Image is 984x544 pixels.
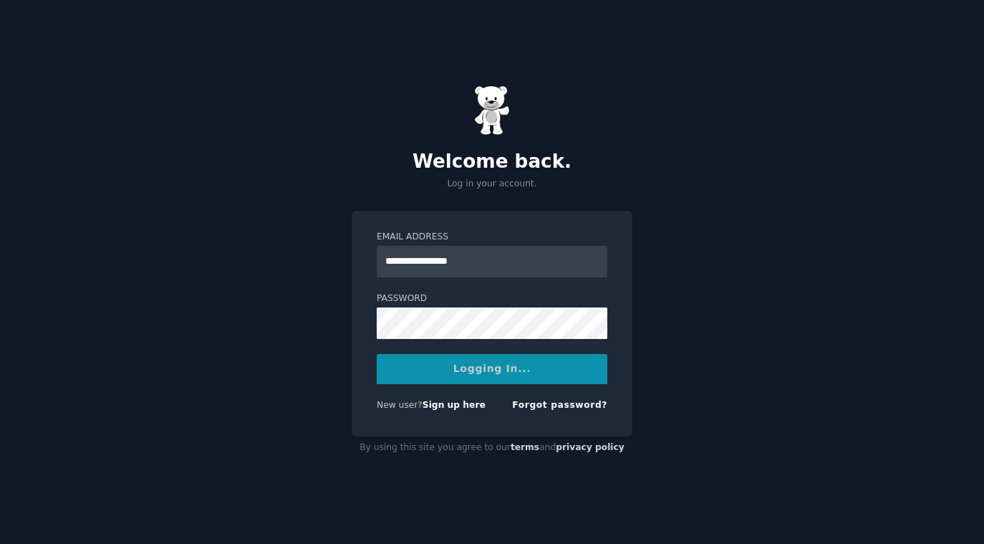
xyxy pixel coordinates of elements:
[352,151,632,173] h2: Welcome back.
[556,442,624,452] a: privacy policy
[423,400,486,410] a: Sign up here
[511,442,539,452] a: terms
[352,178,632,191] p: Log in your account.
[352,436,632,459] div: By using this site you agree to our and
[377,400,423,410] span: New user?
[474,85,510,135] img: Gummy Bear
[377,231,607,244] label: Email Address
[512,400,607,410] a: Forgot password?
[377,292,607,305] label: Password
